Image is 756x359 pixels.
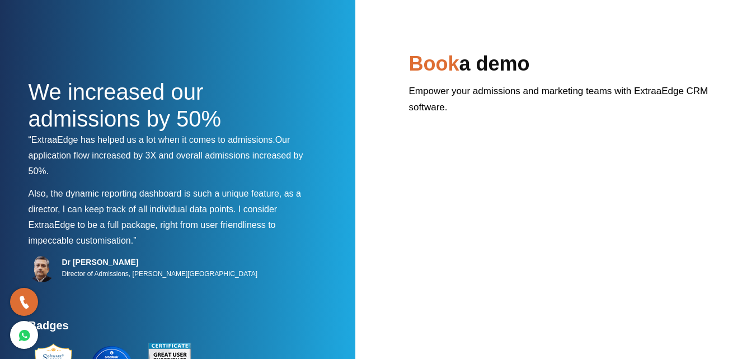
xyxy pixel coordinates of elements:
span: Book [409,52,459,75]
span: I consider ExtraaEdge to be a full package, right from user friendliness to impeccable customisat... [29,204,278,245]
p: Director of Admissions, [PERSON_NAME][GEOGRAPHIC_DATA] [62,267,258,281]
span: Also, the dynamic reporting dashboard is such a unique feature, as a director, I can keep track o... [29,189,301,214]
span: Our application flow increased by 3X and overall admissions increased by 50%. [29,135,303,176]
p: Empower your admissions and marketing teams with ExtraaEdge CRM software. [409,83,728,124]
h2: a demo [409,50,728,83]
span: “ExtraaEdge has helped us a lot when it comes to admissions. [29,135,275,144]
span: We increased our admissions by 50% [29,80,222,131]
h4: Badges [29,319,314,339]
h5: Dr [PERSON_NAME] [62,257,258,267]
